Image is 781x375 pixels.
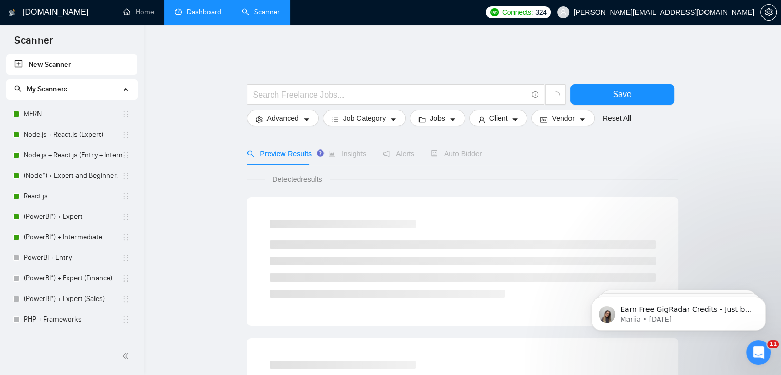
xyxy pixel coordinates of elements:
span: Alerts [383,149,414,158]
span: caret-down [579,116,586,123]
a: React.js [24,186,122,207]
li: PHP + Frameworks [6,309,137,330]
a: New Scanner [14,54,129,75]
span: search [14,85,22,92]
span: notification [383,150,390,157]
span: Client [489,113,508,124]
span: double-left [122,351,132,361]
a: PowerBI + Finance [24,330,122,350]
a: (Node*) + Expert and Beginner. [24,165,122,186]
span: My Scanners [14,85,67,93]
button: barsJob Categorycaret-down [323,110,406,126]
a: Node.js + React.js (Entry + Intermediate) [24,145,122,165]
span: robot [431,150,438,157]
button: setting [760,4,777,21]
span: holder [122,336,130,344]
span: setting [256,116,263,123]
span: caret-down [449,116,456,123]
span: holder [122,254,130,262]
span: Save [613,88,631,101]
li: PowerBI + Finance [6,330,137,350]
span: holder [122,110,130,118]
a: PHP + Frameworks [24,309,122,330]
span: Vendor [551,113,574,124]
li: (PowerBI*) + Expert (Sales) [6,289,137,309]
li: (Node*) + Expert and Beginner. [6,165,137,186]
input: Search Freelance Jobs... [253,88,527,101]
a: MERN [24,104,122,124]
span: Advanced [267,113,299,124]
span: folder [418,116,426,123]
span: bars [332,116,339,123]
li: (PowerBI*) + Intermediate [6,227,137,248]
span: Detected results [265,174,329,185]
span: 11 [767,340,779,348]
span: search [247,150,254,157]
li: (PowerBI*) + Expert (Finance) [6,268,137,289]
span: holder [122,130,130,139]
span: My Scanners [27,85,67,93]
img: upwork-logo.png [490,8,499,16]
li: MERN [6,104,137,124]
div: Tooltip anchor [316,148,325,158]
span: Preview Results [247,149,312,158]
span: holder [122,213,130,221]
span: holder [122,295,130,303]
span: Auto Bidder [431,149,482,158]
a: homeHome [123,8,154,16]
span: caret-down [390,116,397,123]
span: user [478,116,485,123]
span: info-circle [532,91,539,98]
span: holder [122,315,130,324]
a: setting [760,8,777,16]
span: idcard [540,116,547,123]
li: React.js [6,186,137,207]
a: (PowerBI*) + Intermediate [24,227,122,248]
a: Reset All [603,113,631,124]
li: PowerBI + Entry [6,248,137,268]
span: 324 [535,7,546,18]
a: Node.js + React.js (Expert) [24,124,122,145]
a: (PowerBI*) + Expert (Sales) [24,289,122,309]
span: Insights [328,149,366,158]
span: user [560,9,567,16]
button: idcardVendorcaret-down [531,110,594,126]
span: caret-down [303,116,310,123]
li: Node.js + React.js (Expert) [6,124,137,145]
span: holder [122,274,130,283]
a: dashboardDashboard [175,8,221,16]
span: Connects: [502,7,533,18]
span: caret-down [511,116,519,123]
iframe: Intercom live chat [746,340,771,365]
span: Jobs [430,113,445,124]
li: New Scanner [6,54,137,75]
li: Node.js + React.js (Entry + Intermediate) [6,145,137,165]
button: folderJobscaret-down [410,110,465,126]
iframe: Intercom notifications message [576,275,781,347]
span: loading [551,91,560,101]
a: (PowerBI*) + Expert (Finance) [24,268,122,289]
a: PowerBI + Entry [24,248,122,268]
button: Save [570,84,674,105]
span: setting [761,8,776,16]
img: logo [9,5,16,21]
a: (PowerBI*) + Expert [24,207,122,227]
li: (PowerBI*) + Expert [6,207,137,227]
span: holder [122,172,130,180]
span: Job Category [343,113,386,124]
span: Scanner [6,33,61,54]
span: holder [122,233,130,241]
button: settingAdvancedcaret-down [247,110,319,126]
span: area-chart [328,150,335,157]
button: userClientcaret-down [469,110,528,126]
span: holder [122,151,130,159]
a: searchScanner [242,8,280,16]
span: holder [122,192,130,200]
